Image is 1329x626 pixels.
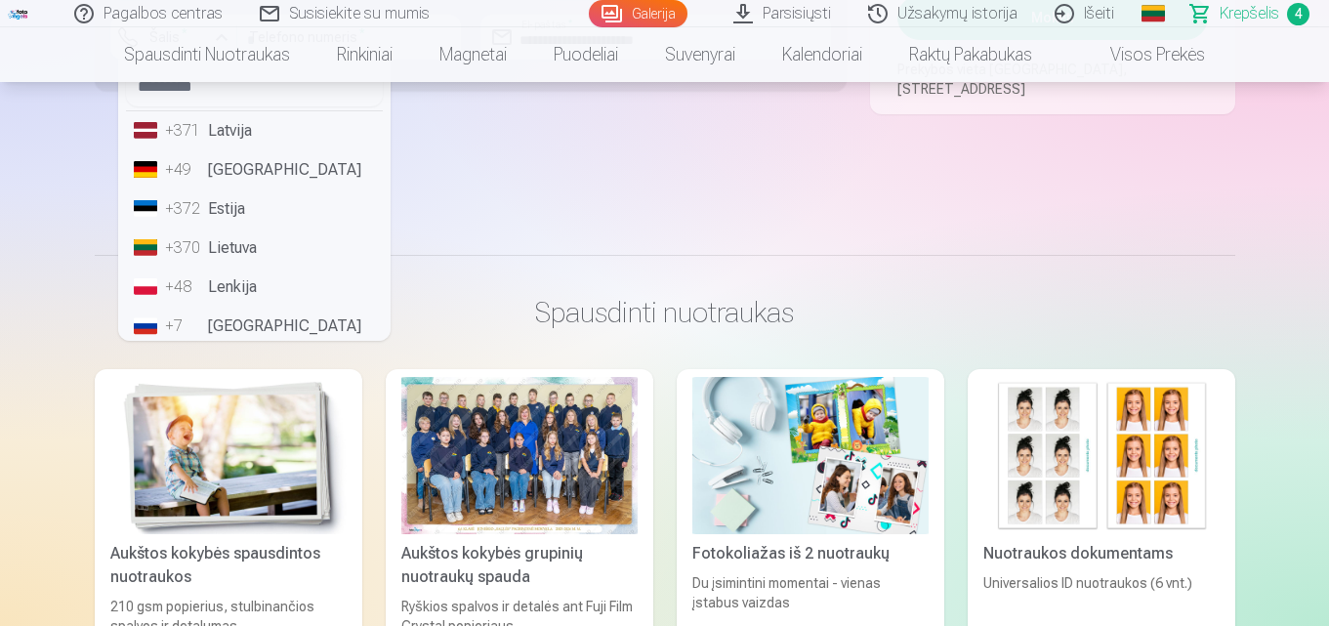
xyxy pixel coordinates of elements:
a: Raktų pakabukas [886,27,1056,82]
li: Lietuva [126,229,383,268]
a: Spausdinti nuotraukas [101,27,313,82]
img: /fa2 [8,8,29,20]
div: +372 [165,197,204,221]
div: Nuotraukos dokumentams [976,542,1227,565]
a: Kalendoriai [759,27,886,82]
div: +7 [165,314,204,338]
li: Estija [126,189,383,229]
div: +49 [165,158,204,182]
div: Aukštos kokybės spausdintos nuotraukos [103,542,354,589]
span: Krepšelis [1220,2,1279,25]
a: Puodeliai [530,27,642,82]
img: Fotokoliažas iš 2 nuotraukų [692,377,929,534]
img: Aukštos kokybės spausdintos nuotraukos [110,377,347,534]
li: [GEOGRAPHIC_DATA] [126,150,383,189]
li: Latvija [126,111,383,150]
div: Aukštos kokybės grupinių nuotraukų spauda [394,542,645,589]
a: Rinkiniai [313,27,416,82]
div: +371 [165,119,204,143]
a: Magnetai [416,27,530,82]
a: Visos prekės [1056,27,1228,82]
img: Nuotraukos dokumentams [983,377,1220,534]
h3: Spausdinti nuotraukas [110,295,1220,330]
li: [GEOGRAPHIC_DATA] [126,307,383,346]
div: +48 [165,275,204,299]
span: 4 [1287,3,1309,25]
div: Fotokoliažas iš 2 nuotraukų [685,542,936,565]
a: Suvenyrai [642,27,759,82]
li: Lenkija [126,268,383,307]
div: +370 [165,236,204,260]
